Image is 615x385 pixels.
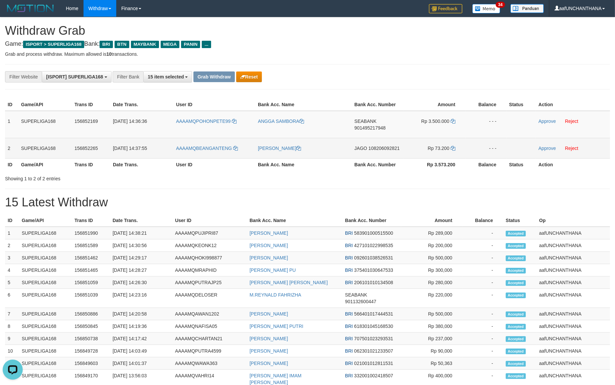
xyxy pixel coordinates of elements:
span: Accepted [506,373,526,379]
td: SUPERLIGA168 [19,276,72,289]
th: Game/API [18,158,72,171]
td: Rp 237,000 [401,333,462,345]
button: Open LiveChat chat widget [3,3,23,23]
th: Balance [462,214,503,227]
span: MAYBANK [131,41,159,48]
th: Bank Acc. Name [247,214,342,227]
td: aafUNCHANTHANA [536,276,610,289]
span: [DATE] 14:37:55 [113,146,147,151]
div: Showing 1 to 2 of 2 entries [5,173,251,182]
td: SUPERLIGA168 [19,227,72,239]
th: Balance [465,99,506,111]
td: Rp 200,000 [401,239,462,252]
td: aafUNCHANTHANA [536,289,610,308]
span: Accepted [506,268,526,273]
td: 156849603 [72,357,110,370]
span: BRI [345,336,353,341]
a: Approve [539,146,556,151]
td: 2 [5,239,19,252]
td: Rp 280,000 [401,276,462,289]
th: Action [536,158,610,171]
span: Accepted [506,255,526,261]
td: Rp 300,000 [401,264,462,276]
th: User ID [173,158,255,171]
span: BRI [345,267,353,273]
span: BRI [345,230,353,236]
a: [PERSON_NAME] [250,361,288,366]
span: [DATE] 14:36:36 [113,119,147,124]
td: aafUNCHANTHANA [536,308,610,320]
span: SEABANK [345,292,367,298]
td: - [462,333,503,345]
td: Rp 500,000 [401,308,462,320]
th: Game/API [18,99,72,111]
button: [ISPORT] SUPERLIGA168 [42,71,111,82]
td: AAAAMQPUJIPRI87 [172,227,247,239]
td: 1 [5,227,19,239]
td: aafUNCHANTHANA [536,320,610,333]
th: Status [503,214,536,227]
a: [PERSON_NAME] [PERSON_NAME] [250,280,328,285]
span: Copy 375401030647533 to clipboard [354,267,393,273]
a: [PERSON_NAME] [250,348,288,354]
td: Rp 220,000 [401,289,462,308]
h1: 15 Latest Withdraw [5,196,610,209]
th: Status [506,99,536,111]
th: Trans ID [72,158,110,171]
td: 156851990 [72,227,110,239]
td: SUPERLIGA168 [19,308,72,320]
td: [DATE] 14:29:17 [110,252,172,264]
th: Amount [401,214,462,227]
td: 9 [5,333,19,345]
a: Reject [565,119,578,124]
span: BRI [345,311,353,317]
span: Copy 901495217948 to clipboard [354,125,386,131]
td: Rp 50,363 [401,357,462,370]
td: SUPERLIGA168 [19,264,72,276]
h4: Game: Bank: [5,41,610,47]
td: [DATE] 14:26:30 [110,276,172,289]
span: BTN [115,41,129,48]
td: [DATE] 14:19:36 [110,320,172,333]
span: Copy 206101010134508 to clipboard [354,280,393,285]
td: 10 [5,345,19,357]
td: AAAAMQMRAPHID [172,264,247,276]
span: Accepted [506,243,526,249]
td: - [462,264,503,276]
td: - [462,357,503,370]
td: SUPERLIGA168 [19,239,72,252]
span: Accepted [506,336,526,342]
td: 156850886 [72,308,110,320]
td: AAAAMQPUTRAJP25 [172,276,247,289]
td: SUPERLIGA168 [19,252,72,264]
span: BRI [345,324,353,329]
span: 34 [496,2,505,8]
th: Action [536,99,610,111]
th: ID [5,99,18,111]
span: BRI [345,280,353,285]
td: 156849728 [72,345,110,357]
td: SUPERLIGA168 [19,320,72,333]
th: Game/API [19,214,72,227]
td: Rp 289,000 [401,227,462,239]
td: aafUNCHANTHANA [536,252,610,264]
span: Accepted [506,349,526,354]
td: [DATE] 14:17:42 [110,333,172,345]
span: ISPORT > SUPERLIGA168 [23,41,84,48]
td: AAAAMQNAFISA05 [172,320,247,333]
a: Reject [565,146,578,151]
a: Approve [539,119,556,124]
span: Copy 618301045168530 to clipboard [354,324,393,329]
div: Filter Bank [113,71,143,82]
td: 6 [5,289,19,308]
td: - - - [465,138,506,158]
td: SUPERLIGA168 [19,357,72,370]
span: BRI [345,348,353,354]
td: - [462,320,503,333]
img: Feedback.jpg [429,4,462,13]
td: - [462,252,503,264]
td: SUPERLIGA168 [18,111,72,138]
td: 156851465 [72,264,110,276]
td: aafUNCHANTHANA [536,345,610,357]
td: [DATE] 14:30:56 [110,239,172,252]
